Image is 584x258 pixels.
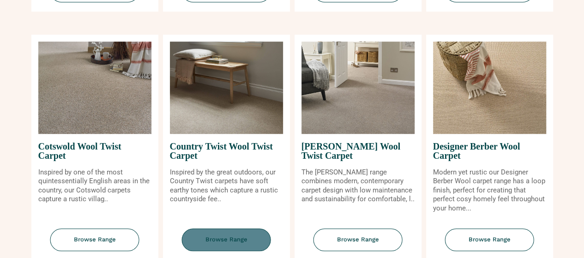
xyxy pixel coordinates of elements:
[445,228,534,251] span: Browse Range
[38,42,151,134] img: Cotswold Wool Twist Carpet
[301,134,415,168] span: [PERSON_NAME] Wool Twist Carpet
[38,168,151,204] p: Inspired by one of the most quintessentially English areas in the country, our Cotswold carpets c...
[301,42,415,134] img: Craven Wool Twist Carpet
[38,134,151,168] span: Cotswold Wool Twist Carpet
[433,134,546,168] span: Designer Berber Wool Carpet
[313,228,403,251] span: Browse Range
[433,168,546,213] p: Modern yet rustic our Designer Berber Wool carpet range has a loop finish, perfect for creating t...
[433,42,546,134] img: Designer Berber Wool Carpet
[170,134,283,168] span: Country Twist Wool Twist Carpet
[182,228,271,251] span: Browse Range
[50,228,139,251] span: Browse Range
[170,168,283,204] p: Inspired by the great outdoors, our Country Twist carpets have soft earthy tones which capture a ...
[301,168,415,204] p: The [PERSON_NAME] range combines modern, contemporary carpet design with low maintenance and sust...
[170,42,283,134] img: Country Twist Wool Twist Carpet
